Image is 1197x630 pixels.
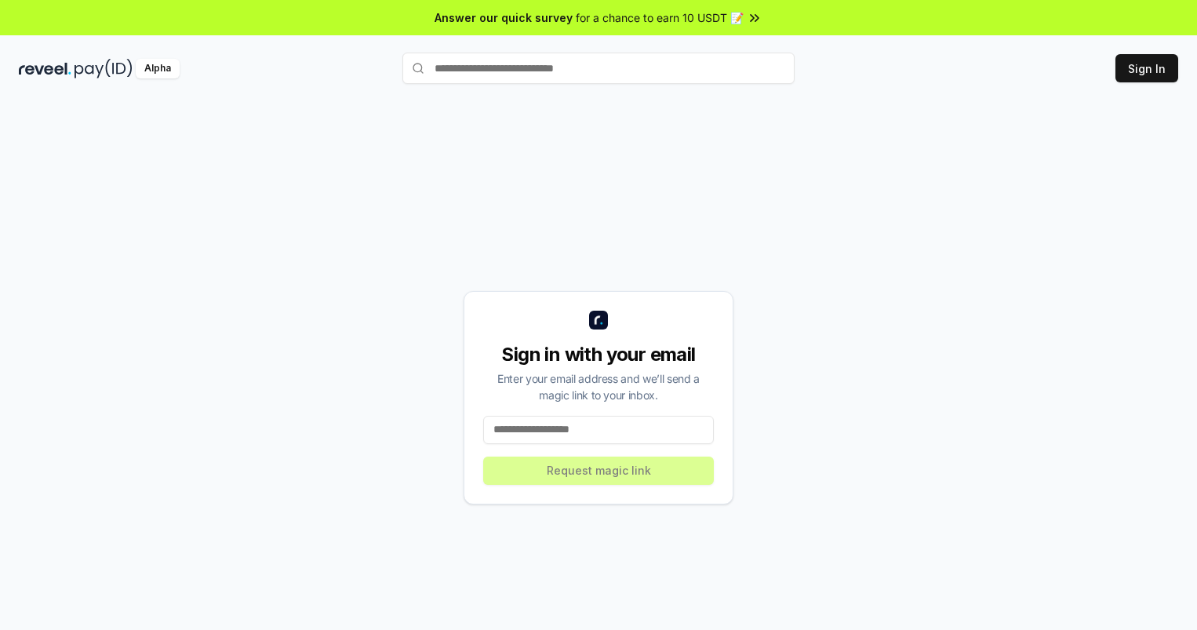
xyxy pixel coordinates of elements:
button: Sign In [1115,54,1178,82]
div: Enter your email address and we’ll send a magic link to your inbox. [483,370,714,403]
img: reveel_dark [19,59,71,78]
span: Answer our quick survey [435,9,573,26]
img: logo_small [589,311,608,330]
span: for a chance to earn 10 USDT 📝 [576,9,744,26]
div: Alpha [136,59,180,78]
div: Sign in with your email [483,342,714,367]
img: pay_id [75,59,133,78]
